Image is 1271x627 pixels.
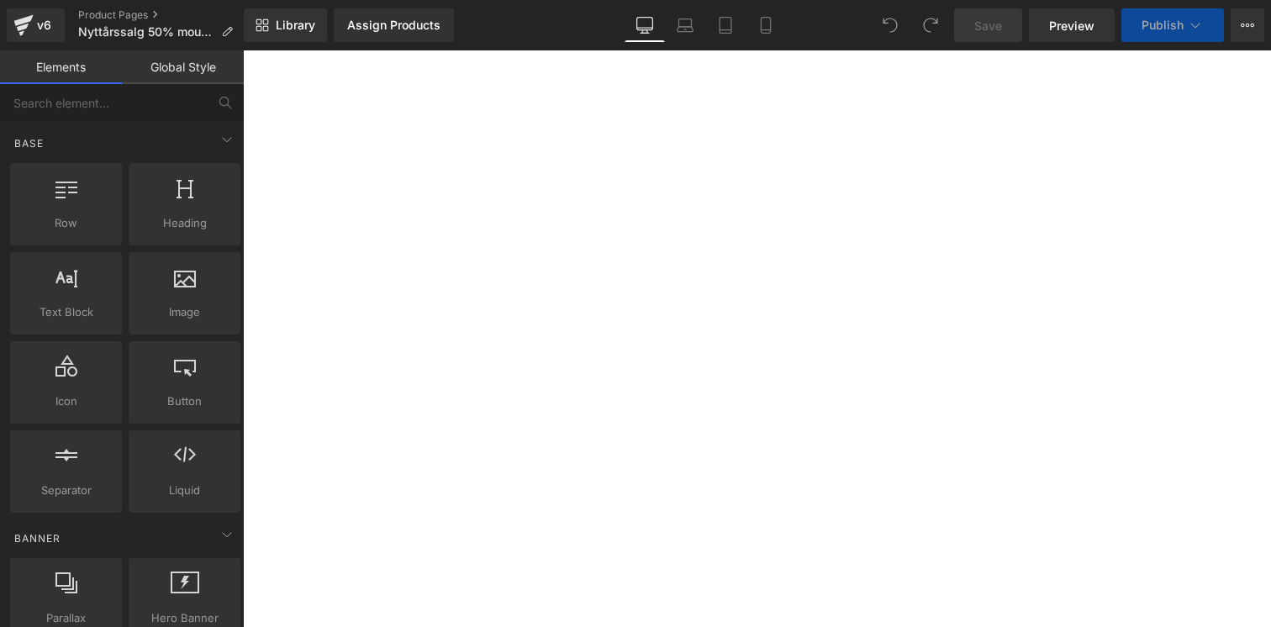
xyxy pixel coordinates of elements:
[13,135,45,151] span: Base
[7,8,65,42] a: v6
[15,303,117,321] span: Text Block
[1142,18,1184,32] span: Publish
[134,482,235,499] span: Liquid
[15,214,117,232] span: Row
[78,25,214,39] span: Nyttårssalg 50% mousse
[15,482,117,499] span: Separator
[1231,8,1264,42] button: More
[665,8,705,42] a: Laptop
[914,8,947,42] button: Redo
[134,214,235,232] span: Heading
[15,609,117,627] span: Parallax
[873,8,907,42] button: Undo
[1049,17,1094,34] span: Preview
[746,8,786,42] a: Mobile
[276,18,315,33] span: Library
[347,18,440,32] div: Assign Products
[625,8,665,42] a: Desktop
[974,17,1002,34] span: Save
[134,303,235,321] span: Image
[122,50,244,84] a: Global Style
[1121,8,1224,42] button: Publish
[13,530,62,546] span: Banner
[1029,8,1115,42] a: Preview
[15,393,117,410] span: Icon
[134,609,235,627] span: Hero Banner
[705,8,746,42] a: Tablet
[134,393,235,410] span: Button
[244,8,327,42] a: New Library
[78,8,246,22] a: Product Pages
[34,14,55,36] div: v6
